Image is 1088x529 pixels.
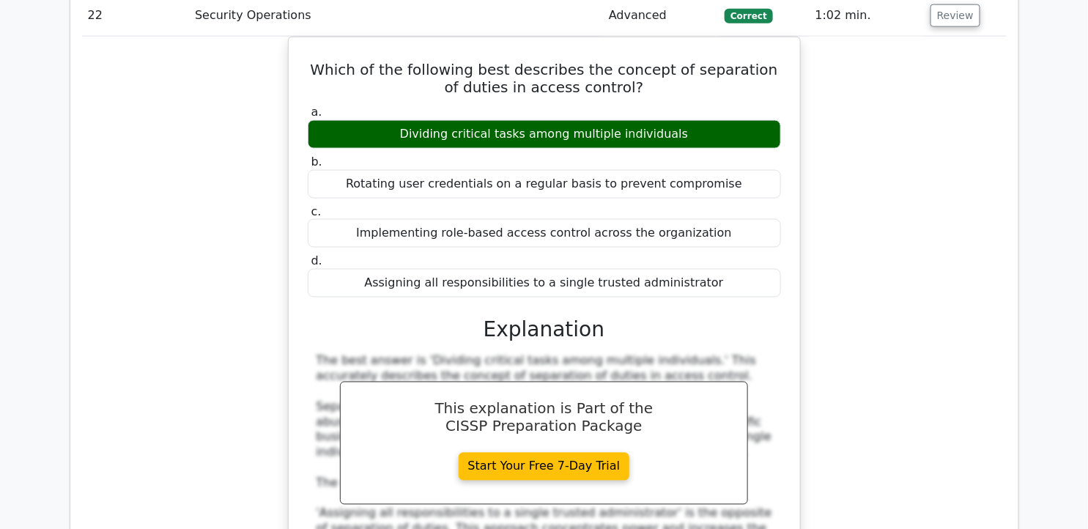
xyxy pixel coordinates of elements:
[306,61,782,96] h5: Which of the following best describes the concept of separation of duties in access control?
[311,254,322,267] span: d.
[725,9,772,23] span: Correct
[311,204,322,218] span: c.
[311,105,322,119] span: a.
[930,4,980,27] button: Review
[308,170,781,199] div: Rotating user credentials on a regular basis to prevent compromise
[311,155,322,169] span: b.
[308,120,781,149] div: Dividing critical tasks among multiple individuals
[308,269,781,297] div: Assigning all responsibilities to a single trusted administrator
[459,453,630,481] a: Start Your Free 7-Day Trial
[308,219,781,248] div: Implementing role-based access control across the organization
[317,318,772,343] h3: Explanation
